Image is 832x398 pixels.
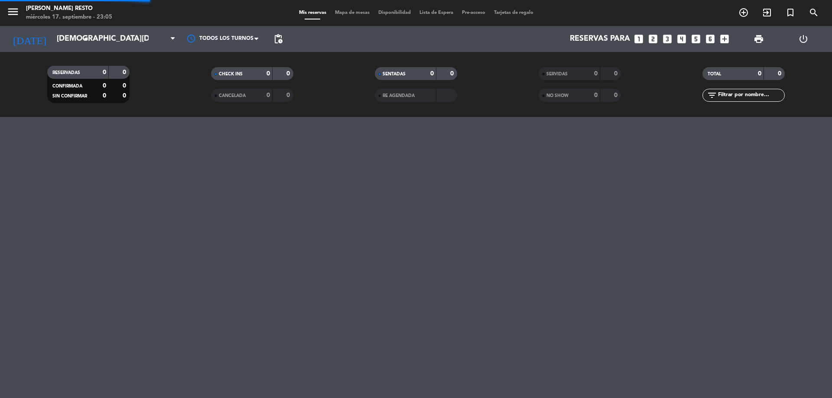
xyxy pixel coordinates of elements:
span: RESERVADAS [52,71,80,75]
span: pending_actions [273,34,283,44]
strong: 0 [103,69,106,75]
span: CANCELADA [219,94,246,98]
i: search [809,7,819,18]
span: Disponibilidad [374,10,415,15]
div: miércoles 17. septiembre - 23:05 [26,13,112,22]
i: looks_4 [676,33,687,45]
strong: 0 [123,83,128,89]
i: exit_to_app [762,7,772,18]
i: filter_list [707,90,717,100]
span: Mapa de mesas [331,10,374,15]
span: Tarjetas de regalo [490,10,538,15]
i: power_settings_new [798,34,809,44]
i: looks_6 [705,33,716,45]
span: Reservas para [570,35,630,43]
span: SIN CONFIRMAR [52,94,87,98]
strong: 0 [286,92,292,98]
div: [PERSON_NAME] Resto [26,4,112,13]
div: LOG OUT [781,26,825,52]
span: NO SHOW [546,94,569,98]
strong: 0 [266,71,270,77]
strong: 0 [594,71,598,77]
span: Lista de Espera [415,10,458,15]
strong: 0 [594,92,598,98]
i: looks_3 [662,33,673,45]
strong: 0 [758,71,761,77]
i: add_circle_outline [738,7,749,18]
i: add_box [719,33,730,45]
i: looks_5 [690,33,702,45]
span: SENTADAS [383,72,406,76]
i: looks_two [647,33,659,45]
span: RE AGENDADA [383,94,415,98]
strong: 0 [778,71,783,77]
strong: 0 [430,71,434,77]
span: CHECK INS [219,72,243,76]
i: looks_one [633,33,644,45]
i: menu [6,5,19,18]
input: Filtrar por nombre... [717,91,784,100]
span: print [754,34,764,44]
strong: 0 [286,71,292,77]
strong: 0 [123,69,128,75]
strong: 0 [103,83,106,89]
strong: 0 [614,92,619,98]
button: menu [6,5,19,21]
span: Pre-acceso [458,10,490,15]
span: TOTAL [708,72,721,76]
i: turned_in_not [785,7,796,18]
span: Mis reservas [295,10,331,15]
i: [DATE] [6,29,52,49]
strong: 0 [614,71,619,77]
strong: 0 [450,71,455,77]
span: CONFIRMADA [52,84,82,88]
strong: 0 [266,92,270,98]
i: arrow_drop_down [81,34,91,44]
span: SERVIDAS [546,72,568,76]
strong: 0 [123,93,128,99]
strong: 0 [103,93,106,99]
